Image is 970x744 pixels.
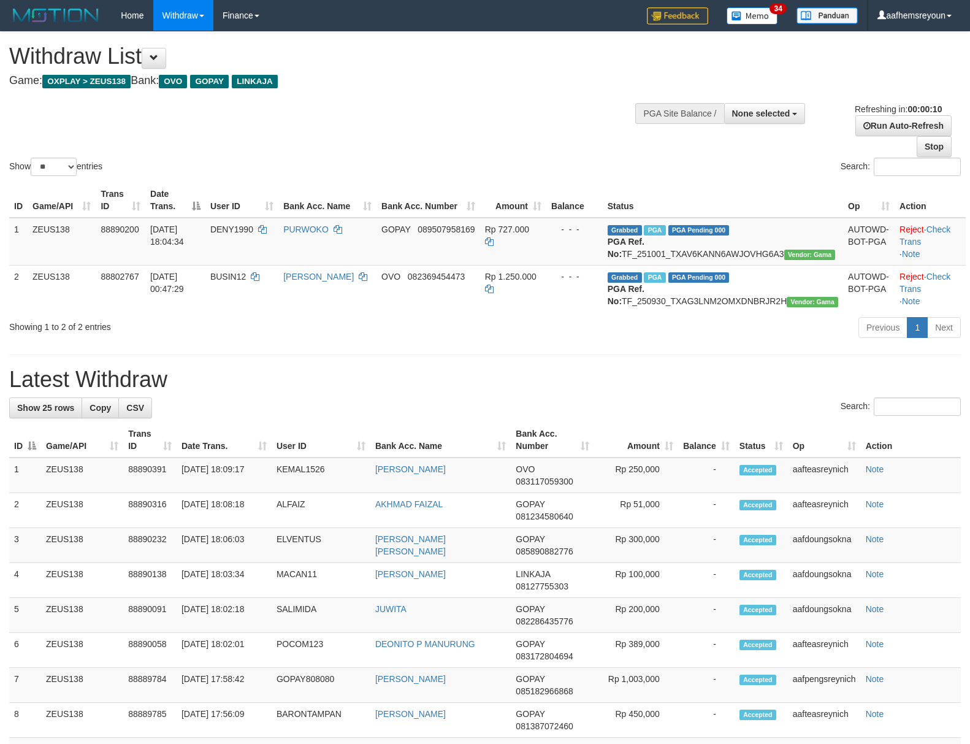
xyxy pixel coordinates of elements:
[123,458,177,493] td: 88890391
[41,423,123,458] th: Game/API: activate to sort column ascending
[381,272,400,282] span: OVO
[9,218,28,266] td: 1
[516,604,544,614] span: GOPAY
[594,668,678,703] td: Rp 1,003,000
[603,265,843,312] td: TF_250930_TXAG3LNM2OMXDNBRJR2H
[843,218,895,266] td: AUTOWD-BOT-PGA
[375,639,475,649] a: DEONITO P MANURUNG
[272,423,370,458] th: User ID: activate to sort column ascending
[668,272,730,283] span: PGA Pending
[375,569,446,579] a: [PERSON_NAME]
[899,224,924,234] a: Reject
[272,458,370,493] td: KEMAL1526
[608,237,644,259] b: PGA Ref. No:
[375,534,446,556] a: [PERSON_NAME] [PERSON_NAME]
[408,272,465,282] span: Copy 082369454473 to clipboard
[516,616,573,626] span: Copy 082286435776 to clipboard
[874,158,961,176] input: Search:
[678,703,735,738] td: -
[796,7,858,24] img: panduan.png
[843,183,895,218] th: Op: activate to sort column ascending
[9,563,41,598] td: 4
[177,703,272,738] td: [DATE] 17:56:09
[899,224,950,247] a: Check Trans
[678,668,735,703] td: -
[917,136,952,157] a: Stop
[123,598,177,633] td: 88890091
[644,272,665,283] span: Marked by aafsreyleap
[177,493,272,528] td: [DATE] 18:08:18
[858,317,907,338] a: Previous
[644,225,665,236] span: Marked by aafpengsreynich
[272,668,370,703] td: GOPAY808080
[899,272,924,282] a: Reject
[895,218,966,266] td: · ·
[283,272,354,282] a: [PERSON_NAME]
[9,158,102,176] label: Show entries
[31,158,77,176] select: Showentries
[375,674,446,684] a: [PERSON_NAME]
[118,397,152,418] a: CSV
[841,397,961,416] label: Search:
[96,183,145,218] th: Trans ID: activate to sort column ascending
[635,103,724,124] div: PGA Site Balance /
[678,528,735,563] td: -
[370,423,511,458] th: Bank Acc. Name: activate to sort column ascending
[177,563,272,598] td: [DATE] 18:03:34
[272,528,370,563] td: ELVENTUS
[516,499,544,509] span: GOPAY
[899,272,950,294] a: Check Trans
[866,674,884,684] a: Note
[126,403,144,413] span: CSV
[9,458,41,493] td: 1
[205,183,278,218] th: User ID: activate to sort column ascending
[9,6,102,25] img: MOTION_logo.png
[594,598,678,633] td: Rp 200,000
[866,499,884,509] a: Note
[594,633,678,668] td: Rp 389,000
[90,403,111,413] span: Copy
[159,75,187,88] span: OVO
[516,709,544,719] span: GOPAY
[594,528,678,563] td: Rp 300,000
[594,563,678,598] td: Rp 100,000
[28,183,96,218] th: Game/API: activate to sort column ascending
[9,598,41,633] td: 5
[210,224,253,234] span: DENY1990
[9,493,41,528] td: 2
[272,563,370,598] td: MACAN11
[895,265,966,312] td: · ·
[739,675,776,685] span: Accepted
[9,703,41,738] td: 8
[668,225,730,236] span: PGA Pending
[177,458,272,493] td: [DATE] 18:09:17
[678,598,735,633] td: -
[678,458,735,493] td: -
[485,272,537,282] span: Rp 1.250.000
[647,7,708,25] img: Feedback.jpg
[150,272,184,294] span: [DATE] 00:47:29
[82,397,119,418] a: Copy
[41,633,123,668] td: ZEUS138
[375,499,443,509] a: AKHMAD FAIZAL
[9,44,635,69] h1: Withdraw List
[739,605,776,615] span: Accepted
[841,158,961,176] label: Search:
[376,183,480,218] th: Bank Acc. Number: activate to sort column ascending
[511,423,594,458] th: Bank Acc. Number: activate to sort column ascending
[866,709,884,719] a: Note
[123,633,177,668] td: 88890058
[546,183,603,218] th: Balance
[788,423,861,458] th: Op: activate to sort column ascending
[41,668,123,703] td: ZEUS138
[866,569,884,579] a: Note
[739,570,776,580] span: Accepted
[788,458,861,493] td: aafteasreynich
[603,183,843,218] th: Status
[678,633,735,668] td: -
[177,668,272,703] td: [DATE] 17:58:42
[739,640,776,650] span: Accepted
[866,604,884,614] a: Note
[551,270,598,283] div: - - -
[272,633,370,668] td: POCOM123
